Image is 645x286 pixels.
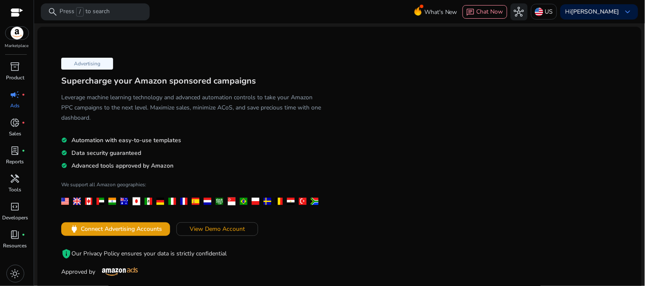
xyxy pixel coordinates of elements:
[3,242,27,250] p: Resources
[623,7,633,17] span: keyboard_arrow_down
[10,62,20,72] span: inventory_2
[61,137,67,144] mat-icon: check_circle
[9,186,22,193] p: Tools
[511,3,528,20] button: hub
[76,7,84,17] span: /
[571,8,619,16] b: [PERSON_NAME]
[81,224,162,233] span: Connect Advertising Accounts
[22,121,26,124] span: fiber_manual_record
[69,224,79,234] span: power
[545,4,553,19] p: US
[71,149,141,157] span: Data security guaranteed
[424,5,457,20] span: What's New
[10,174,20,184] span: handyman
[22,93,26,96] span: fiber_manual_record
[463,5,507,19] button: chatChat Now
[71,136,181,144] span: Automation with easy-to-use templates
[2,214,28,222] p: Developers
[9,130,21,137] p: Sales
[10,230,20,240] span: book_4
[61,149,67,157] mat-icon: check_circle
[10,202,20,212] span: code_blocks
[10,269,20,279] span: light_mode
[6,74,24,81] p: Product
[190,224,245,233] span: View Demo Account
[6,27,28,39] img: amazon.svg
[61,267,323,276] p: Approved by
[10,146,20,156] span: lab_profile
[514,7,524,17] span: hub
[22,149,26,152] span: fiber_manual_record
[61,222,170,236] button: powerConnect Advertising Accounts
[535,8,543,16] img: us.svg
[477,8,503,16] span: Chat Now
[11,102,20,109] p: Ads
[48,7,58,17] span: search
[61,58,113,70] p: Advertising
[71,162,173,170] span: Advanced tools approved by Amazon
[5,43,29,49] p: Marketplace
[61,249,71,259] mat-icon: privacy_tip
[60,7,110,17] p: Press to search
[61,181,323,194] h4: We support all Amazon geographies:
[6,158,24,165] p: Reports
[61,76,323,86] h3: Supercharge your Amazon sponsored campaigns
[10,118,20,128] span: donut_small
[61,249,323,259] p: Our Privacy Policy ensures your data is strictly confidential
[61,162,67,169] mat-icon: check_circle
[176,222,258,236] button: View Demo Account
[565,9,619,15] p: Hi
[22,233,26,236] span: fiber_manual_record
[61,93,323,123] h5: Leverage machine learning technology and advanced automation controls to take your Amazon PPC cam...
[466,8,475,17] span: chat
[10,90,20,100] span: campaign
